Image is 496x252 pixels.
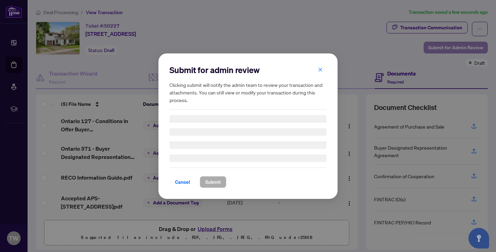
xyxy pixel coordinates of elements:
[468,228,489,249] button: Open asap
[169,64,327,75] h2: Submit for admin review
[175,177,190,188] span: Cancel
[169,81,327,104] h5: Clicking submit will notify the admin team to review your transaction and attachments. You can st...
[318,67,323,72] span: close
[200,176,226,188] button: Submit
[169,176,196,188] button: Cancel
